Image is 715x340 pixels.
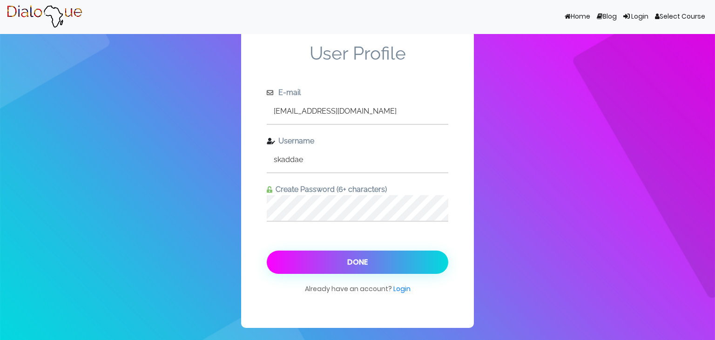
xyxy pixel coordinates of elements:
[272,185,387,194] span: Create Password (6+ characters)
[620,8,652,26] a: Login
[561,8,594,26] a: Home
[305,284,411,303] span: Already have an account?
[393,284,411,293] a: Login
[7,5,82,28] img: Brand
[594,8,620,26] a: Blog
[652,8,708,26] a: Select Course
[275,136,314,145] span: Username
[267,98,448,124] input: Enter e-mail
[275,88,301,97] span: E-mail
[267,42,448,87] span: User Profile
[267,251,448,274] button: Done
[267,147,448,172] input: Enter username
